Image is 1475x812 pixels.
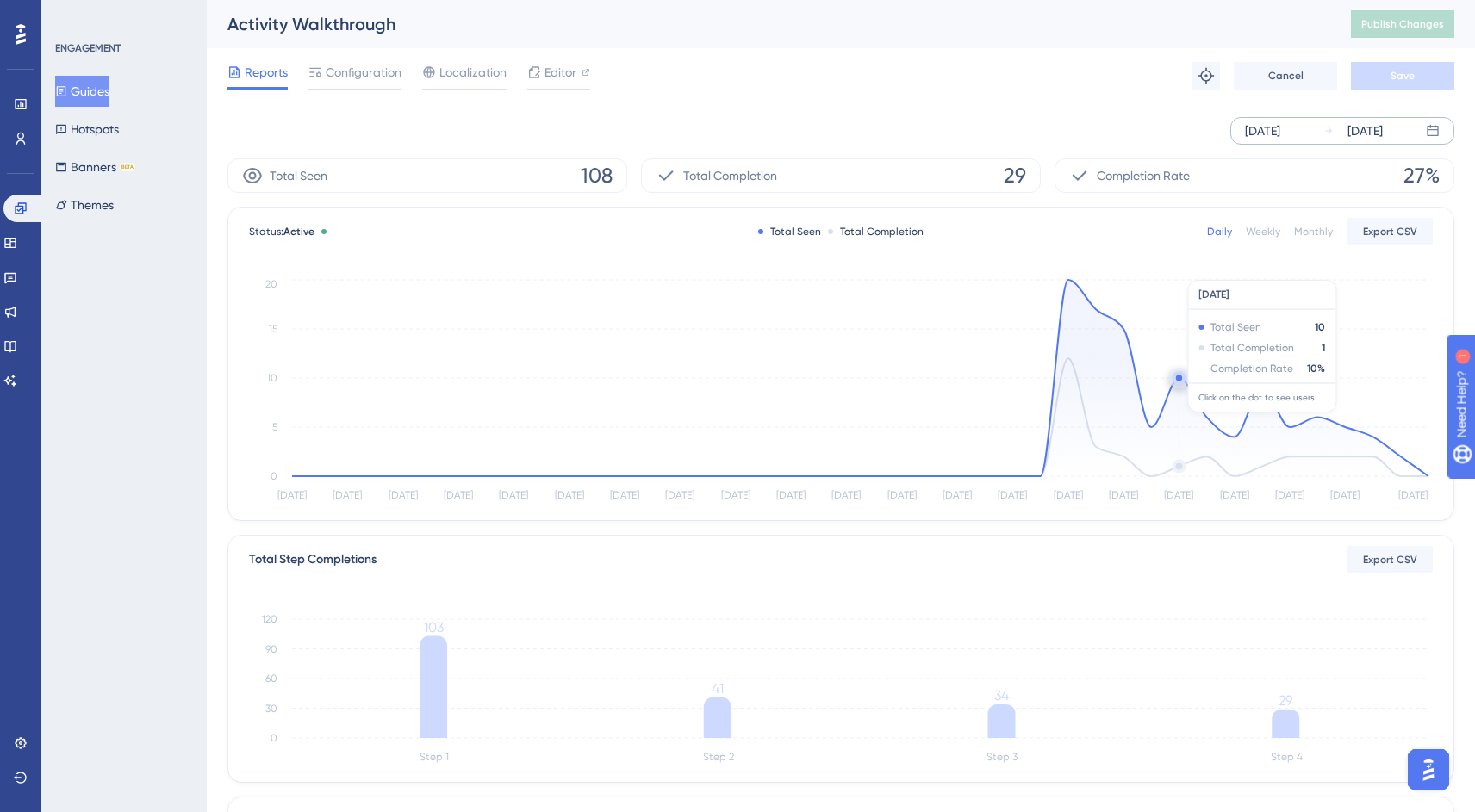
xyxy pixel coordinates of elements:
span: Reports [245,62,288,83]
tspan: 29 [1279,692,1292,709]
tspan: [DATE] [1220,489,1249,501]
span: Completion Rate [1097,165,1190,186]
tspan: [DATE] [1330,489,1360,501]
tspan: 0 [271,470,277,482]
button: Publish Changes [1351,10,1454,38]
tspan: [DATE] [776,489,806,501]
button: Themes [55,189,114,220]
tspan: [DATE] [333,489,362,501]
span: 29 [1004,162,1026,189]
span: Total Completion [683,165,777,186]
tspan: [DATE] [1109,489,1138,501]
tspan: Step 4 [1271,751,1303,763]
tspan: [DATE] [1164,489,1193,501]
tspan: Step 3 [986,751,1018,763]
span: Editor [545,62,576,83]
button: BannersBETA [55,152,135,183]
span: Configuration [326,62,401,83]
tspan: 15 [269,323,277,335]
span: Need Help? [40,4,108,25]
button: Export CSV [1347,546,1433,573]
span: Localization [439,62,507,83]
tspan: 41 [712,680,724,697]
div: [DATE] [1245,121,1280,141]
tspan: [DATE] [1054,489,1083,501]
tspan: [DATE] [555,489,584,501]
div: 1 [120,9,125,22]
span: Export CSV [1363,225,1417,239]
span: Status: [249,225,314,239]
tspan: [DATE] [998,489,1027,501]
tspan: 34 [994,687,1009,704]
div: Total Completion [828,225,924,239]
tspan: 0 [271,732,277,744]
span: Export CSV [1363,553,1417,567]
div: Activity Walkthrough [227,12,1308,36]
tspan: Step 2 [703,751,734,763]
button: Cancel [1234,62,1337,90]
span: Total Seen [270,165,327,186]
tspan: [DATE] [943,489,972,501]
tspan: 60 [265,673,277,685]
button: Export CSV [1347,218,1433,245]
span: 27% [1403,162,1440,189]
tspan: [DATE] [277,489,307,501]
iframe: UserGuiding AI Assistant Launcher [1403,744,1454,796]
tspan: [DATE] [887,489,917,501]
div: Monthly [1294,225,1333,239]
div: ENGAGEMENT [55,41,121,55]
tspan: 30 [265,703,277,715]
div: Weekly [1246,225,1280,239]
div: Total Step Completions [249,549,377,570]
tspan: 90 [265,643,277,655]
div: Total Seen [758,225,821,239]
span: 108 [581,162,613,189]
tspan: 10 [267,372,277,384]
span: Publish Changes [1361,17,1444,31]
div: [DATE] [1347,121,1383,141]
tspan: [DATE] [1398,489,1428,501]
tspan: 5 [272,421,277,433]
tspan: [DATE] [1275,489,1304,501]
tspan: [DATE] [444,489,473,501]
tspan: [DATE] [721,489,750,501]
button: Guides [55,76,109,107]
tspan: 20 [265,278,277,290]
tspan: 120 [262,613,277,625]
div: BETA [120,163,135,171]
tspan: 103 [424,619,444,635]
button: Hotspots [55,114,119,145]
tspan: [DATE] [610,489,639,501]
span: Active [283,226,314,238]
tspan: Step 1 [420,751,449,763]
button: Save [1351,62,1454,90]
span: Save [1391,69,1415,83]
tspan: [DATE] [831,489,861,501]
span: Cancel [1268,69,1304,83]
tspan: [DATE] [665,489,694,501]
tspan: [DATE] [389,489,418,501]
div: Daily [1207,225,1232,239]
tspan: [DATE] [499,489,528,501]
